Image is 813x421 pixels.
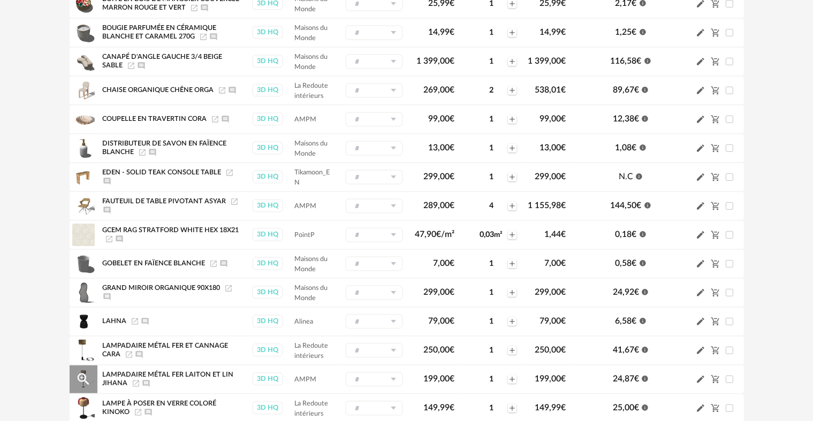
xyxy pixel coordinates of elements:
[294,376,316,382] span: AMPM
[476,201,507,211] div: 4
[436,230,454,239] span: €/m²
[103,169,222,175] span: Eden - Solid teak console table
[696,374,705,384] span: Pencil icon
[450,403,454,412] span: €
[508,259,516,268] span: Plus icon
[252,26,283,39] div: 3D HQ
[535,288,566,296] span: 299,00
[508,144,516,152] span: Plus icon
[476,374,507,384] div: 1
[423,403,454,412] span: 149,99
[103,25,217,40] span: Bougie parfumée en céramique blanche et caramel 270g
[508,375,516,384] span: Plus icon
[428,28,454,36] span: 14,99
[252,315,283,328] div: 3D HQ
[209,33,218,40] span: Ajouter un commentaire
[476,317,507,326] div: 1
[294,256,328,272] span: Maisons du Monde
[632,28,637,36] span: €
[252,372,284,386] a: 3D HQ
[508,86,516,95] span: Plus icon
[72,339,95,362] img: Product pack shot
[644,56,651,64] span: Information icon
[190,4,199,11] a: Launch icon
[345,256,403,271] div: Sélectionner un groupe
[540,28,566,36] span: 14,99
[345,285,403,300] div: Sélectionner un groupe
[561,201,566,210] span: €
[637,57,642,65] span: €
[252,343,284,357] a: 3D HQ
[131,318,139,324] a: Launch icon
[696,27,705,37] span: Pencil icon
[450,374,454,383] span: €
[711,288,720,296] span: Cart Minus icon
[252,55,283,68] div: 3D HQ
[345,314,403,329] div: Sélectionner un groupe
[535,86,566,94] span: 538,01
[423,86,454,94] span: 269,00
[252,199,284,212] a: 3D HQ
[433,259,454,267] span: 7,00
[528,57,566,65] span: 1 399,00
[540,114,566,123] span: 99,00
[103,53,223,68] span: Canapé d'angle gauche 3/4 beige sable
[450,172,454,181] span: €
[345,401,403,416] div: Sélectionner un groupe
[711,201,720,210] span: Cart Minus icon
[72,281,95,304] img: Product pack shot
[423,288,454,296] span: 299,00
[450,201,454,210] span: €
[103,198,226,204] span: Fauteuil De Table Pivotant Asyar
[218,87,226,93] a: Launch icon
[230,198,239,204] a: Launch icon
[632,230,637,239] span: €
[561,172,566,181] span: €
[711,230,720,239] span: Cart Minus icon
[428,317,454,325] span: 79,00
[641,287,649,295] span: Information icon
[634,403,639,412] span: €
[252,228,284,241] a: 3D HQ
[616,28,637,36] span: 1,25
[72,397,95,419] img: Product pack shot
[561,28,566,36] span: €
[540,317,566,325] span: 79,00
[696,403,705,413] span: Pencil icon
[613,374,639,383] span: 24,87
[561,317,566,325] span: €
[561,288,566,296] span: €
[611,201,642,210] span: 144,50
[141,318,149,324] span: Ajouter un commentaire
[508,202,516,210] span: Plus icon
[252,401,284,415] a: 3D HQ
[711,374,720,383] span: Cart Minus icon
[696,172,705,182] span: Pencil icon
[224,285,233,291] a: Launch icon
[476,143,507,153] div: 1
[476,230,507,240] div: 0,03
[345,227,403,242] div: Sélectionner un groupe
[561,114,566,123] span: €
[415,230,454,239] span: 47,90
[423,346,454,354] span: 250,00
[144,409,153,415] span: Ajouter un commentaire
[252,401,283,415] div: 3D HQ
[540,143,566,152] span: 13,00
[148,149,157,155] span: Ajouter un commentaire
[528,201,566,210] span: 1 155,98
[294,169,330,186] span: Tikamoon_EN
[696,114,705,124] span: Pencil icon
[696,345,705,355] span: Pencil icon
[294,285,328,301] span: Maisons du Monde
[561,57,566,65] span: €
[294,140,328,157] span: Maisons du Monde
[644,200,651,209] span: Information icon
[696,56,705,66] span: Pencil icon
[641,373,649,382] span: Information icon
[632,317,637,325] span: €
[635,171,643,180] span: Information icon
[450,288,454,296] span: €
[211,116,219,122] span: Launch icon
